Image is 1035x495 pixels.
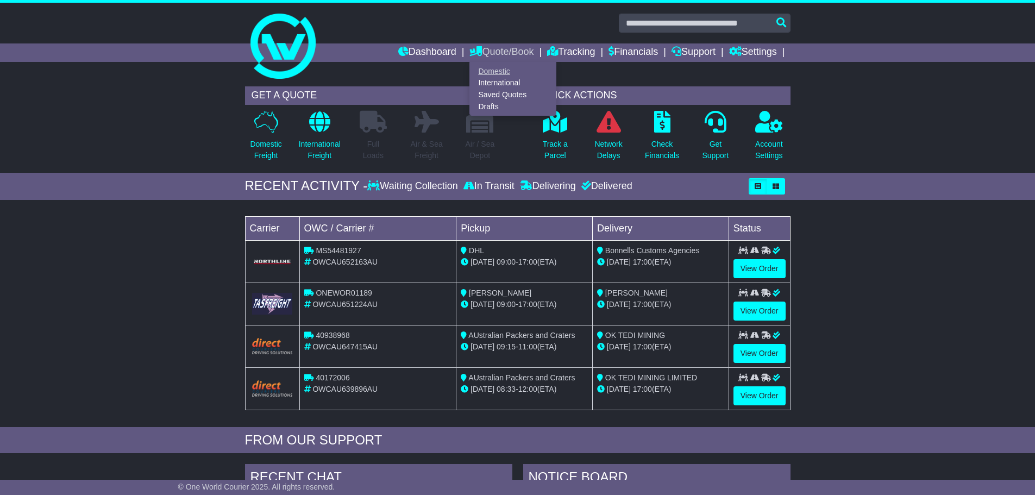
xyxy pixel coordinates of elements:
td: Delivery [592,216,729,240]
span: [DATE] [471,300,494,309]
span: [DATE] [607,385,631,393]
span: AUstralian Packers and Craters [468,331,575,340]
span: AUstralian Packers and Craters [468,373,575,382]
td: OWC / Carrier # [299,216,456,240]
span: 17:00 [518,258,537,266]
div: (ETA) [597,341,724,353]
a: Tracking [547,43,595,62]
p: Network Delays [594,139,622,161]
span: 09:00 [497,300,516,309]
a: View Order [733,386,786,405]
span: OK TEDI MINING [605,331,665,340]
span: 17:00 [633,300,652,309]
div: RECENT CHAT [245,464,512,493]
td: Carrier [245,216,299,240]
p: Full Loads [360,139,387,161]
div: (ETA) [597,299,724,310]
span: OWCAU652163AU [312,258,378,266]
div: In Transit [461,180,517,192]
a: Settings [729,43,777,62]
span: [PERSON_NAME] [469,289,531,297]
span: MS54481927 [316,246,361,255]
a: Saved Quotes [470,89,556,101]
p: Track a Parcel [543,139,568,161]
span: Bonnells Customs Agencies [605,246,700,255]
div: Delivering [517,180,579,192]
span: [DATE] [607,342,631,351]
p: Get Support [702,139,729,161]
img: GetCarrierServiceLogo [252,259,293,265]
td: Status [729,216,790,240]
a: Track aParcel [542,110,568,167]
span: [PERSON_NAME] [605,289,668,297]
div: - (ETA) [461,384,588,395]
p: Account Settings [755,139,783,161]
div: QUICK ACTIONS [534,86,791,105]
img: Direct.png [252,380,293,397]
span: [DATE] [471,342,494,351]
a: InternationalFreight [298,110,341,167]
div: (ETA) [597,256,724,268]
a: Financials [609,43,658,62]
div: GET A QUOTE [245,86,501,105]
span: [DATE] [607,300,631,309]
div: Delivered [579,180,632,192]
a: CheckFinancials [644,110,680,167]
a: DomesticFreight [249,110,282,167]
div: - (ETA) [461,299,588,310]
a: Support [672,43,716,62]
span: 40938968 [316,331,349,340]
span: OWCAU651224AU [312,300,378,309]
img: Direct.png [252,338,293,354]
span: OWCAU647415AU [312,342,378,351]
p: Air / Sea Depot [466,139,495,161]
span: 40172006 [316,373,349,382]
span: OK TEDI MINING LIMITED [605,373,697,382]
div: (ETA) [597,384,724,395]
td: Pickup [456,216,593,240]
div: - (ETA) [461,341,588,353]
img: GetCarrierServiceLogo [252,293,293,314]
span: © One World Courier 2025. All rights reserved. [178,483,335,491]
div: NOTICE BOARD [523,464,791,493]
a: International [470,77,556,89]
a: Quote/Book [469,43,534,62]
a: GetSupport [701,110,729,167]
div: RECENT ACTIVITY - [245,178,368,194]
div: - (ETA) [461,256,588,268]
span: 17:00 [633,258,652,266]
span: ONEWOR01189 [316,289,372,297]
a: Drafts [470,101,556,112]
a: View Order [733,302,786,321]
div: Waiting Collection [367,180,460,192]
span: 08:33 [497,385,516,393]
span: 17:00 [633,342,652,351]
span: [DATE] [471,258,494,266]
span: 17:00 [633,385,652,393]
span: 09:15 [497,342,516,351]
p: Domestic Freight [250,139,281,161]
p: Air & Sea Freight [411,139,443,161]
span: 12:00 [518,385,537,393]
span: 09:00 [497,258,516,266]
span: OWCAU639896AU [312,385,378,393]
p: Check Financials [645,139,679,161]
a: AccountSettings [755,110,783,167]
div: FROM OUR SUPPORT [245,433,791,448]
span: DHL [469,246,484,255]
a: View Order [733,344,786,363]
span: 17:00 [518,300,537,309]
div: Quote/Book [469,62,556,116]
a: NetworkDelays [594,110,623,167]
a: Domestic [470,65,556,77]
p: International Freight [299,139,341,161]
span: [DATE] [471,385,494,393]
a: View Order [733,259,786,278]
span: [DATE] [607,258,631,266]
a: Dashboard [398,43,456,62]
span: 11:00 [518,342,537,351]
